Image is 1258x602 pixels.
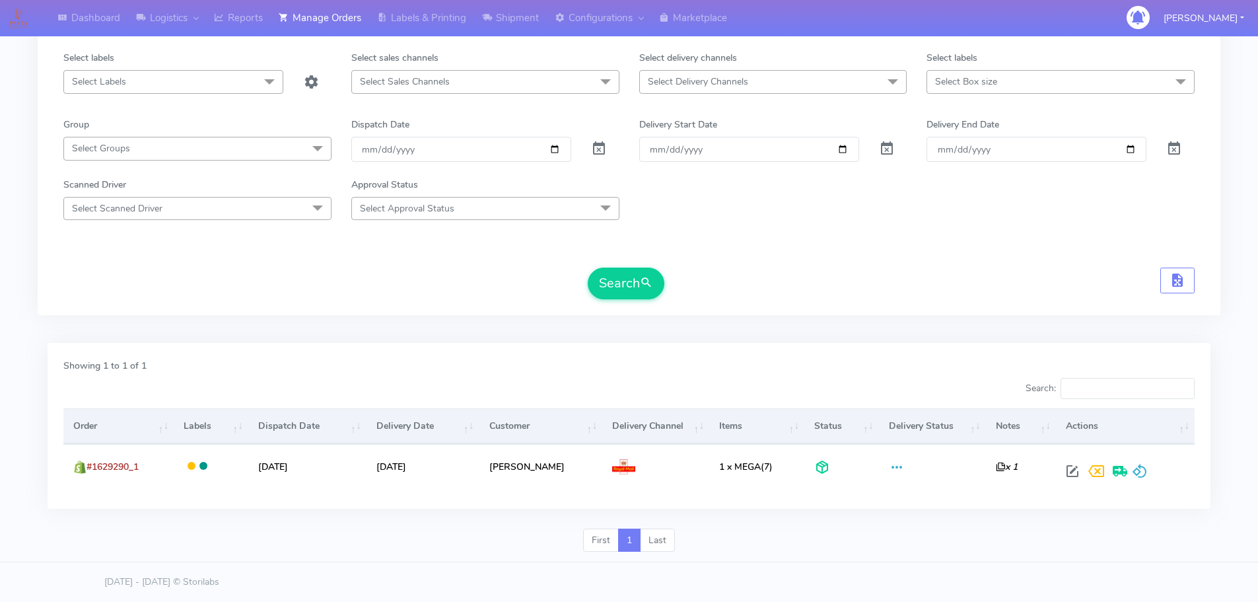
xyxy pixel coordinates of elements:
[879,408,986,444] th: Delivery Status: activate to sort column ascending
[367,444,479,488] td: [DATE]
[996,461,1018,473] i: x 1
[1154,5,1254,32] button: [PERSON_NAME]
[174,408,248,444] th: Labels: activate to sort column ascending
[367,408,479,444] th: Delivery Date: activate to sort column ascending
[1061,378,1195,399] input: Search:
[63,359,147,373] label: Showing 1 to 1 of 1
[248,444,367,488] td: [DATE]
[248,408,367,444] th: Dispatch Date: activate to sort column ascending
[1056,408,1195,444] th: Actions: activate to sort column ascending
[72,75,126,88] span: Select Labels
[719,461,773,473] span: (7)
[926,118,999,132] label: Delivery End Date
[804,408,879,444] th: Status: activate to sort column ascending
[73,461,87,474] img: shopify.png
[719,461,761,473] span: 1 x MEGA
[639,118,717,132] label: Delivery Start Date
[72,202,162,215] span: Select Scanned Driver
[351,178,418,192] label: Approval Status
[360,75,450,88] span: Select Sales Channels
[1026,378,1195,399] label: Search:
[926,51,977,65] label: Select labels
[63,408,174,444] th: Order: activate to sort column ascending
[479,444,603,488] td: [PERSON_NAME]
[602,408,709,444] th: Delivery Channel: activate to sort column ascending
[588,268,664,299] button: Search
[63,178,126,192] label: Scanned Driver
[63,118,89,132] label: Group
[986,408,1056,444] th: Notes: activate to sort column ascending
[612,459,635,475] img: Royal Mail
[709,408,804,444] th: Items: activate to sort column ascending
[63,51,114,65] label: Select labels
[618,529,641,552] a: 1
[639,51,737,65] label: Select delivery channels
[479,408,603,444] th: Customer: activate to sort column ascending
[351,118,409,132] label: Dispatch Date
[87,461,139,473] span: #1629290_1
[360,202,454,215] span: Select Approval Status
[351,51,438,65] label: Select sales channels
[935,75,997,88] span: Select Box size
[72,142,130,155] span: Select Groups
[648,75,748,88] span: Select Delivery Channels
